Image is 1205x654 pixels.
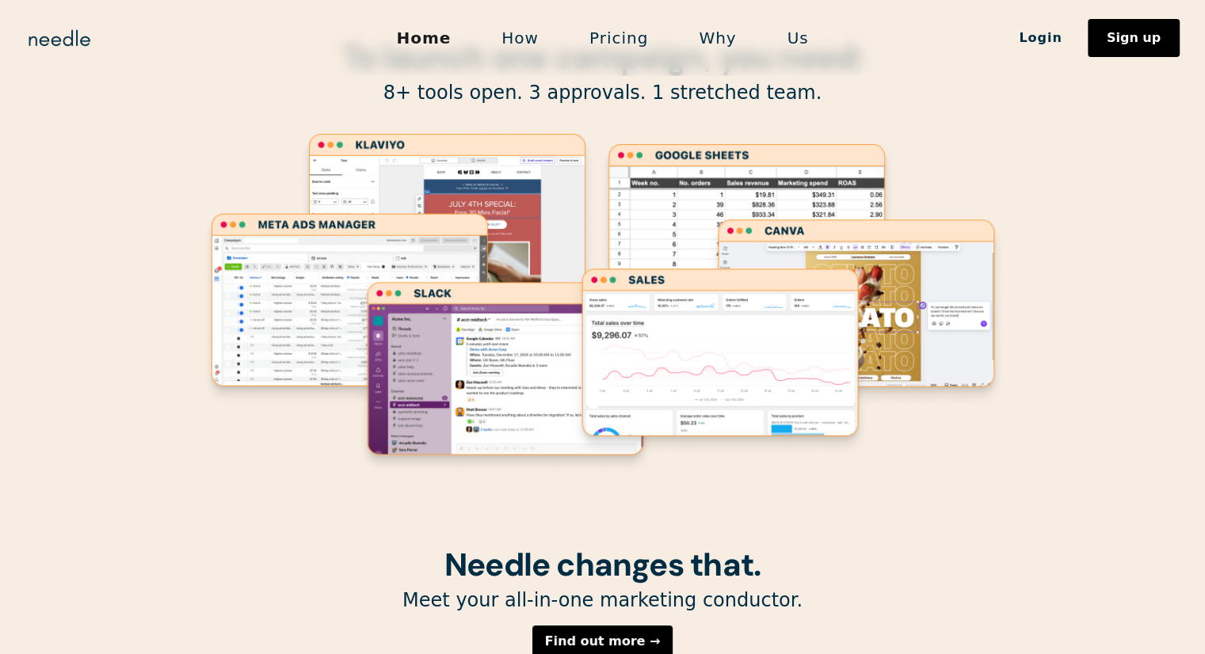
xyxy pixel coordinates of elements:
a: How [476,21,564,55]
a: Home [371,21,476,55]
a: Login [993,25,1088,51]
div: Sign up [1107,32,1161,44]
p: Meet your all-in-one marketing conductor. [199,588,1007,613]
div: Find out more → [545,635,661,648]
a: Why [673,21,761,55]
a: Us [762,21,834,55]
strong: Needle changes that. [444,544,761,585]
p: 8+ tools open. 3 approvals. 1 stretched team. [199,81,1007,105]
a: Pricing [564,21,673,55]
a: Sign up [1088,19,1180,57]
